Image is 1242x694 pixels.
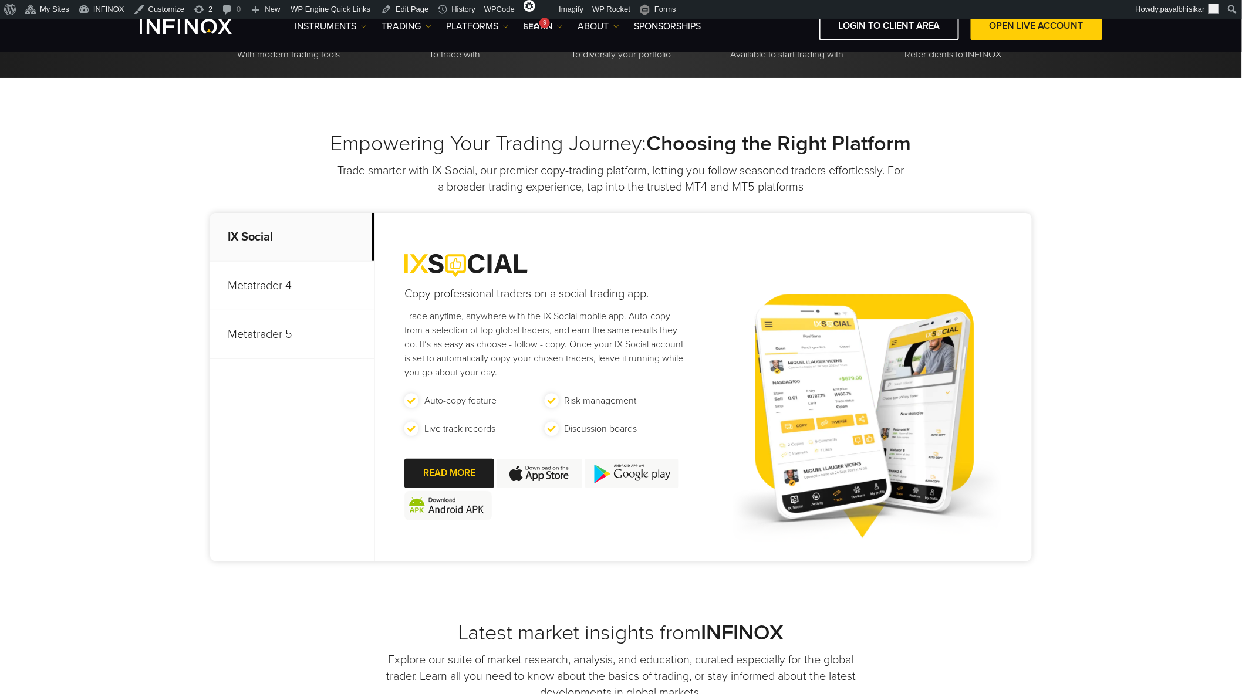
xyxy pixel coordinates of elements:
p: Live track records [424,422,495,436]
span: SEO [524,22,539,31]
a: ABOUT [578,19,619,33]
span: payalbhisikar [1160,5,1205,13]
p: Metatrader 4 [210,262,374,310]
p: Risk management [565,394,637,408]
a: OPEN LIVE ACCOUNT [971,12,1102,40]
a: TRADING [382,19,431,33]
a: SPONSORSHIPS [634,19,701,33]
strong: Choosing the Right Platform [647,131,912,156]
a: Instruments [295,19,367,33]
p: IX Social [210,213,374,262]
p: Trade smarter with IX Social, our premier copy-trading platform, letting you follow seasoned trad... [336,163,906,195]
strong: INFINOX [701,620,784,645]
a: INFINOX Logo [140,19,259,34]
h4: Copy professional traders on a social trading app. [404,286,684,302]
p: Auto-copy feature [424,394,497,408]
a: PLATFORMS [446,19,509,33]
h2: Latest market insights from [210,620,1032,646]
a: READ MORE [404,459,494,488]
p: Metatrader 5 [210,310,374,359]
div: 9 [539,18,550,28]
a: LOGIN TO CLIENT AREA [819,12,959,40]
p: Discussion boards [565,422,637,436]
h2: Empowering Your Trading Journey: [210,131,1032,157]
p: Trade anytime, anywhere with the IX Social mobile app. Auto-copy from a selection of top global t... [404,309,684,380]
